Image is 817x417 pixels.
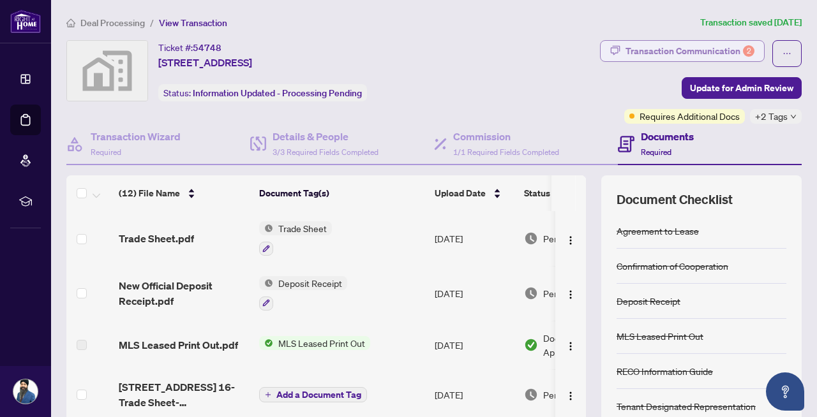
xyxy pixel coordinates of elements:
button: Transaction Communication2 [600,40,765,62]
span: Deal Processing [80,17,145,29]
span: [STREET_ADDRESS] 16-Trade Sheet-[PERSON_NAME] to Review.pdf [119,379,249,410]
button: Add a Document Tag [259,387,367,402]
span: Upload Date [435,186,486,200]
button: Logo [560,283,581,304]
span: Information Updated - Processing Pending [193,87,362,99]
span: Document Checklist [617,191,733,208]
span: MLS Leased Print Out.pdf [119,337,238,353]
th: Document Tag(s) [254,175,430,211]
span: (12) File Name [119,186,180,200]
img: Document Status [524,338,538,352]
span: Pending Review [543,231,607,245]
td: [DATE] [430,211,519,266]
button: Logo [560,384,581,405]
th: (12) File Name [114,175,254,211]
span: Pending Review [543,286,607,300]
th: Status [519,175,627,211]
div: Status: [158,84,367,101]
span: New Official Deposit Receipt.pdf [119,278,249,309]
th: Upload Date [430,175,519,211]
button: Logo [560,228,581,249]
img: svg%3e [67,41,147,101]
h4: Transaction Wizard [91,129,181,144]
span: 3/3 Required Fields Completed [273,147,379,157]
span: [STREET_ADDRESS] [158,55,252,70]
span: View Transaction [159,17,227,29]
td: [DATE] [430,266,519,321]
img: Document Status [524,286,538,300]
span: Add a Document Tag [276,390,361,399]
img: Status Icon [259,276,273,290]
div: Agreement to Lease [617,224,699,238]
span: Required [641,147,671,157]
div: RECO Information Guide [617,364,713,378]
span: Update for Admin Review [690,78,793,98]
div: Deposit Receipt [617,294,680,308]
img: Logo [566,391,576,401]
button: Status IconMLS Leased Print Out [259,336,370,350]
span: Required [91,147,121,157]
div: Transaction Communication [626,41,754,61]
h4: Commission [453,129,559,144]
span: ellipsis [783,49,791,58]
span: Document Approved [543,331,622,359]
button: Logo [560,335,581,355]
span: Deposit Receipt [273,276,347,290]
span: +2 Tags [755,109,788,124]
img: Status Icon [259,336,273,350]
span: Pending Review [543,388,607,402]
span: MLS Leased Print Out [273,336,370,350]
button: Status IconDeposit Receipt [259,276,347,311]
button: Open asap [766,372,804,411]
span: down [790,113,797,120]
article: Transaction saved [DATE] [700,15,802,30]
button: Status IconTrade Sheet [259,221,332,256]
span: 54748 [193,42,221,54]
img: Logo [566,235,576,245]
img: logo [10,10,41,33]
span: home [66,18,75,27]
img: Status Icon [259,221,273,235]
li: / [150,15,154,30]
img: Document Status [524,231,538,245]
img: Profile Icon [13,379,38,404]
span: 1/1 Required Fields Completed [453,147,559,157]
span: Requires Additional Docs [640,109,740,123]
button: Update for Admin Review [682,77,802,99]
span: plus [265,391,271,398]
div: Confirmation of Cooperation [617,259,728,273]
h4: Documents [641,129,694,144]
span: Status [524,186,550,200]
div: 2 [743,45,754,57]
span: Trade Sheet [273,221,332,235]
h4: Details & People [273,129,379,144]
img: Logo [566,341,576,351]
td: [DATE] [430,321,519,369]
span: Trade Sheet.pdf [119,231,194,246]
img: Document Status [524,388,538,402]
div: Ticket #: [158,40,221,55]
div: MLS Leased Print Out [617,329,703,343]
img: Logo [566,289,576,300]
